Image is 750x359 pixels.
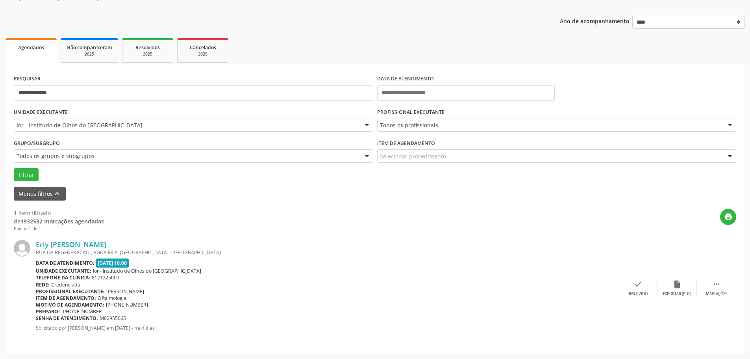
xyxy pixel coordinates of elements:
[628,291,648,297] div: Resolvido
[128,51,167,57] div: 2025
[663,291,691,297] div: Exportar (PDF)
[92,274,119,281] span: 8121225000
[106,288,144,295] span: [PERSON_NAME]
[14,217,104,225] div: de
[36,325,618,331] p: Solicitado por [PERSON_NAME] em [DATE] - há 4 dias
[36,240,106,249] a: Erly [PERSON_NAME]
[673,280,681,288] i: insert_drive_file
[14,225,104,232] div: Página 1 de 1
[720,209,736,225] button: print
[96,259,129,268] span: [DATE] 10:00
[36,301,104,308] b: Motivo de agendamento:
[36,249,618,256] div: RUA DA REGENERACAO , AGUA FRIA, [GEOGRAPHIC_DATA] - [GEOGRAPHIC_DATA]
[61,308,104,315] span: [PHONE_NUMBER]
[36,288,105,295] b: Profissional executante:
[14,73,41,85] label: PESQUISAR
[36,260,94,266] b: Data de atendimento:
[380,121,720,129] span: Todos os profissionais
[106,301,148,308] span: [PHONE_NUMBER]
[93,268,201,274] span: Ior - Institudo de Olhos do [GEOGRAPHIC_DATA]
[67,51,112,57] div: 2025
[706,291,727,297] div: Mais ações
[100,315,126,322] span: M02955065
[377,106,444,119] label: PROFISSIONAL EXECUTANTE
[633,280,642,288] i: check
[724,212,733,221] i: print
[377,137,435,149] label: Item de agendamento
[377,73,434,85] label: DATA DE ATENDIMENTO
[53,189,61,198] i: keyboard_arrow_up
[14,187,66,201] button: Menos filtroskeyboard_arrow_up
[17,121,357,129] span: Ior - Institudo de Olhos do [GEOGRAPHIC_DATA]
[36,315,98,322] b: Senha de atendimento:
[36,295,96,301] b: Item de agendamento:
[17,152,357,160] span: Todos os grupos e subgrupos
[712,280,721,288] i: 
[18,44,44,51] span: Agendados
[36,274,90,281] b: Telefone da clínica:
[36,281,50,288] b: Rede:
[14,137,60,149] label: Grupo/Subgrupo
[36,308,60,315] b: Preparo:
[20,218,104,225] strong: 1932532 marcações agendadas
[135,44,160,51] span: Resolvidos
[36,268,91,274] b: Unidade executante:
[98,295,126,301] span: Oftalmologia
[14,168,39,182] button: Filtrar
[67,44,112,51] span: Não compareceram
[51,281,80,288] span: Credenciada
[190,44,216,51] span: Cancelados
[14,106,68,119] label: UNIDADE EXECUTANTE
[380,152,446,160] span: Selecionar procedimento
[14,209,104,217] div: 1 item filtrado
[14,240,30,257] img: img
[183,51,222,57] div: 2025
[560,16,630,26] p: Ano de acompanhamento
